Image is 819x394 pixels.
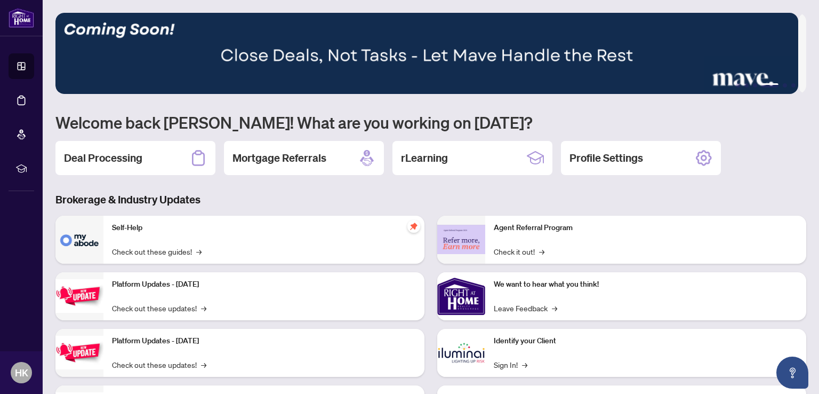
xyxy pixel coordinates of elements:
span: HK [15,365,28,380]
img: We want to hear what you think! [437,272,485,320]
span: pushpin [407,220,420,233]
span: → [522,359,527,371]
p: Platform Updates - [DATE] [112,335,416,347]
button: 1 [736,83,740,88]
h2: rLearning [401,151,448,166]
span: → [201,359,206,371]
button: 3 [753,83,757,88]
a: Check it out!→ [494,246,544,257]
p: Identify your Client [494,335,798,347]
img: Slide 3 [55,13,798,94]
button: 5 [783,83,787,88]
h2: Mortgage Referrals [232,151,326,166]
h1: Welcome back [PERSON_NAME]! What are you working on [DATE]? [55,112,806,132]
p: We want to hear what you think! [494,279,798,290]
button: Open asap [776,357,808,389]
img: Platform Updates - July 21, 2025 [55,279,103,313]
a: Check out these guides!→ [112,246,202,257]
a: Check out these updates!→ [112,359,206,371]
img: Platform Updates - July 8, 2025 [55,336,103,369]
img: Self-Help [55,216,103,264]
span: → [196,246,202,257]
img: Identify your Client [437,329,485,377]
p: Self-Help [112,222,416,234]
h2: Profile Settings [569,151,643,166]
a: Check out these updates!→ [112,302,206,314]
a: Sign In!→ [494,359,527,371]
p: Platform Updates - [DATE] [112,279,416,290]
p: Agent Referral Program [494,222,798,234]
button: 2 [744,83,749,88]
span: → [552,302,557,314]
span: → [539,246,544,257]
h3: Brokerage & Industry Updates [55,192,806,207]
span: → [201,302,206,314]
button: 4 [761,83,778,88]
img: Agent Referral Program [437,225,485,254]
a: Leave Feedback→ [494,302,557,314]
button: 6 [791,83,796,88]
h2: Deal Processing [64,151,142,166]
img: logo [9,8,34,28]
